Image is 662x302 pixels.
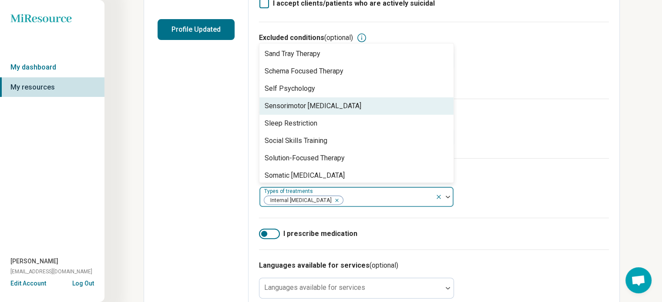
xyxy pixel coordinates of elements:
[259,260,609,271] h3: Languages available for services
[265,118,317,129] div: Sleep Restriction
[625,267,652,293] div: Open chat
[158,19,235,40] button: Profile Updated
[265,83,315,94] div: Self Psychology
[265,49,320,59] div: Sand Tray Therapy
[264,283,365,292] label: Languages available for services
[10,268,92,275] span: [EMAIL_ADDRESS][DOMAIN_NAME]
[370,261,398,269] span: (optional)
[283,229,357,239] span: I prescribe medication
[259,33,353,43] h3: Excluded conditions
[265,101,361,111] div: Sensorimotor [MEDICAL_DATA]
[10,279,46,288] button: Edit Account
[264,188,315,194] label: Types of treatments
[264,196,334,204] span: Internal [MEDICAL_DATA]
[324,33,353,42] span: (optional)
[72,279,94,286] button: Log Out
[265,136,327,146] div: Social Skills Training
[265,153,345,163] div: Solution-Focused Therapy
[10,257,58,266] span: [PERSON_NAME]
[265,66,343,76] div: Schema Focused Therapy
[265,170,345,181] div: Somatic [MEDICAL_DATA]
